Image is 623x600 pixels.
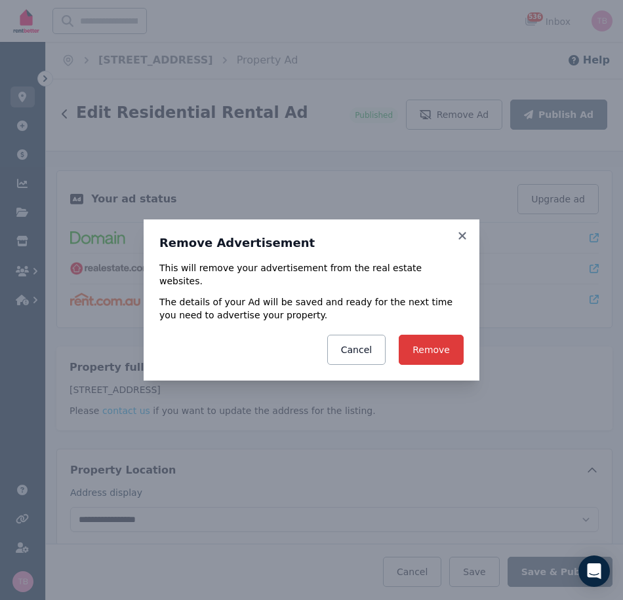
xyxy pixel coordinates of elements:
button: Cancel [327,335,386,365]
h3: Remove Advertisement [159,235,464,251]
p: This will remove your advertisement from the real estate websites. [159,261,464,288]
button: Remove [399,335,464,365]
div: Open Intercom Messenger [578,555,610,587]
p: The details of your Ad will be saved and ready for the next time you need to advertise your prope... [159,295,464,322]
